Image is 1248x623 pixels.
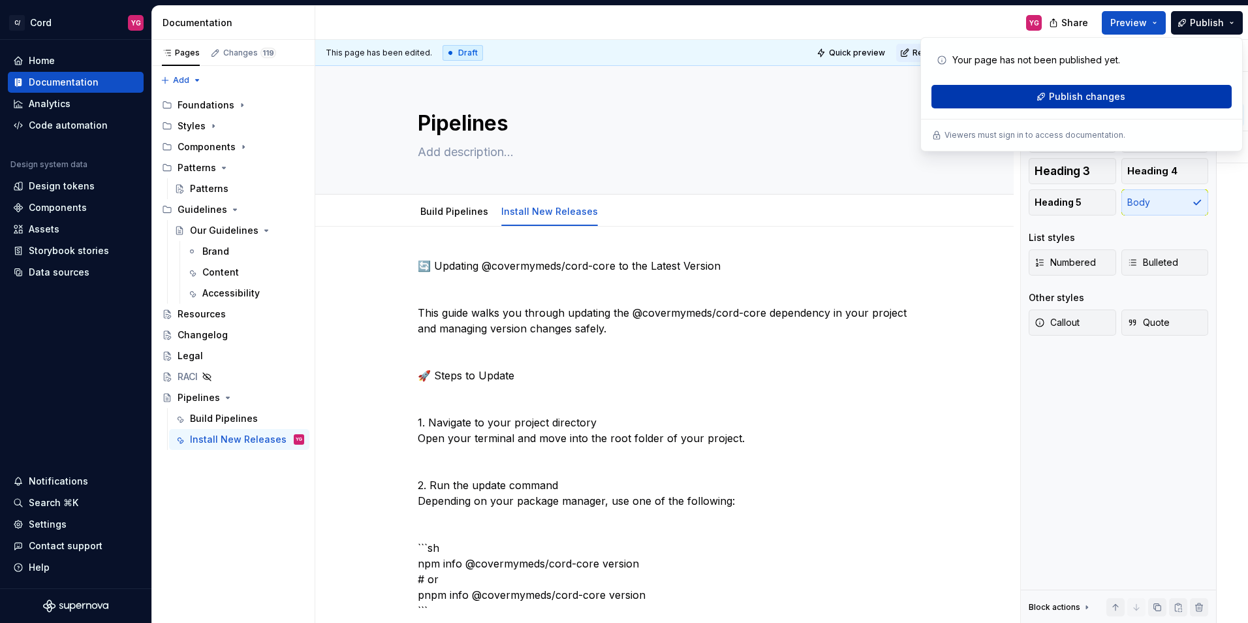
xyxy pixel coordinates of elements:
div: Styles [157,116,309,136]
div: Components [157,136,309,157]
div: Accessibility [202,287,260,300]
button: Contact support [8,535,144,556]
div: Build Pipelines [190,412,258,425]
div: Build Pipelines [415,197,493,225]
button: Help [8,557,144,578]
div: C/ [9,15,25,31]
div: Patterns [157,157,309,178]
div: Pipelines [178,391,220,404]
div: Contact support [29,539,102,552]
button: Callout [1029,310,1116,336]
div: Block actions [1029,598,1092,616]
span: Heading 3 [1035,165,1090,178]
a: Content [181,262,309,283]
a: Data sources [8,262,144,283]
div: YG [1029,18,1039,28]
div: Home [29,54,55,67]
div: Documentation [163,16,309,29]
div: Assets [29,223,59,236]
a: Assets [8,219,144,240]
button: Quote [1121,310,1209,336]
span: Heading 4 [1127,165,1178,178]
div: Changelog [178,328,228,342]
div: Legal [178,349,203,362]
div: Components [29,201,87,214]
div: Changes [223,48,276,58]
button: Preview [1102,11,1166,35]
a: Accessibility [181,283,309,304]
a: Build Pipelines [169,408,309,429]
button: Request review [896,44,980,62]
div: Foundations [178,99,234,112]
div: Components [178,140,236,153]
svg: Supernova Logo [43,599,108,613]
a: RACI [157,366,309,387]
a: Patterns [169,178,309,199]
div: Code automation [29,119,108,132]
a: Home [8,50,144,71]
span: Callout [1035,316,1080,329]
a: Brand [181,241,309,262]
div: Resources [178,308,226,321]
div: Analytics [29,97,70,110]
p: Your page has not been published yet. [952,54,1120,67]
button: Numbered [1029,249,1116,276]
button: Notifications [8,471,144,492]
button: Heading 3 [1029,158,1116,184]
a: Install New Releases [501,206,598,217]
textarea: Pipelines [415,108,909,139]
div: Install New Releases [496,197,603,225]
a: Legal [157,345,309,366]
div: Our Guidelines [190,224,258,237]
span: Share [1061,16,1088,29]
div: RACI [178,370,198,383]
span: Preview [1110,16,1147,29]
button: Share [1042,11,1097,35]
button: C/CordYG [3,8,149,37]
div: Data sources [29,266,89,279]
span: Publish [1190,16,1224,29]
div: YG [296,433,302,446]
div: Draft [443,45,483,61]
div: Patterns [190,182,228,195]
div: Page tree [157,95,309,450]
div: Styles [178,120,206,133]
div: Other styles [1029,291,1084,304]
a: Install New ReleasesYG [169,429,309,450]
button: Search ⌘K [8,492,144,513]
div: Patterns [178,161,216,174]
div: Design system data [10,159,87,170]
p: Viewers must sign in to access documentation. [944,130,1125,140]
div: Guidelines [157,199,309,220]
a: Storybook stories [8,240,144,261]
button: Quick preview [813,44,891,62]
div: Install New Releases [190,433,287,446]
div: Cord [30,16,52,29]
button: Publish changes [931,85,1232,108]
span: Quick preview [829,48,885,58]
span: Numbered [1035,256,1096,269]
button: Add [157,71,206,89]
a: Analytics [8,93,144,114]
div: Guidelines [178,203,227,216]
a: Components [8,197,144,218]
span: Request review [913,48,974,58]
div: Settings [29,518,67,531]
a: Our Guidelines [169,220,309,241]
span: 119 [260,48,276,58]
button: Heading 4 [1121,158,1209,184]
div: Content [202,266,239,279]
div: Brand [202,245,229,258]
div: Design tokens [29,180,95,193]
div: Help [29,561,50,574]
span: This page has been edited. [326,48,432,58]
div: Notifications [29,475,88,488]
a: Pipelines [157,387,309,408]
div: List styles [1029,231,1075,244]
span: Quote [1127,316,1170,329]
a: Code automation [8,115,144,136]
a: Documentation [8,72,144,93]
a: Changelog [157,325,309,345]
a: Build Pipelines [420,206,488,217]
